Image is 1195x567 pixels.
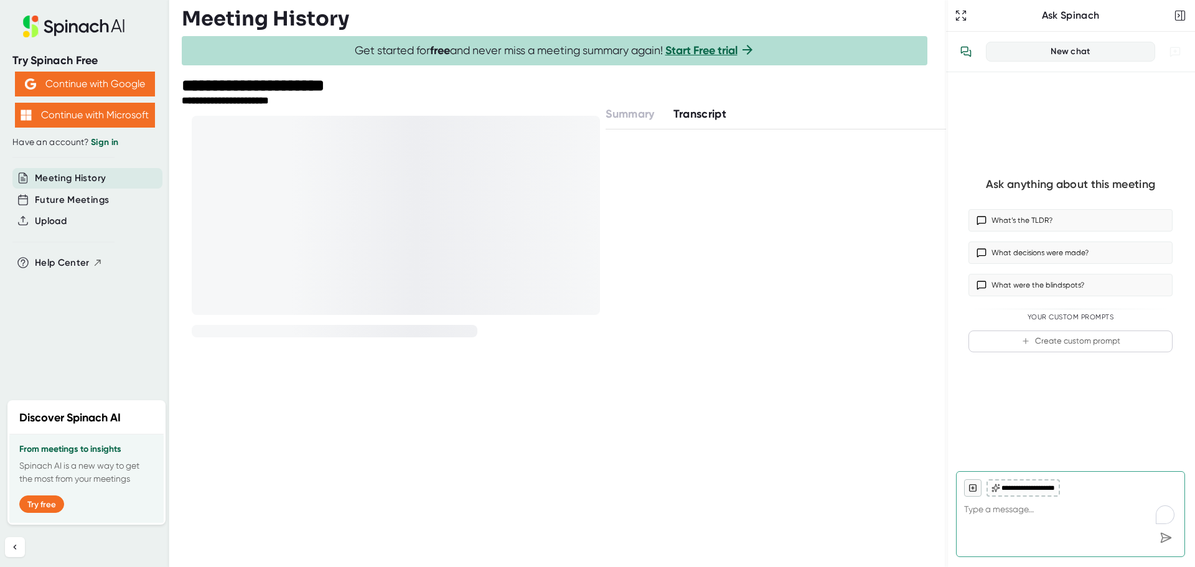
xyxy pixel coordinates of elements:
button: View conversation history [954,39,978,64]
h3: Meeting History [182,7,349,30]
h3: From meetings to insights [19,444,154,454]
button: Transcript [673,106,727,123]
div: New chat [994,46,1147,57]
span: Transcript [673,107,727,121]
span: Summary [606,107,654,121]
p: Spinach AI is a new way to get the most from your meetings [19,459,154,485]
b: free [430,44,450,57]
span: Help Center [35,256,90,270]
div: Ask Spinach [970,9,1171,22]
button: Continue with Microsoft [15,103,155,128]
button: Expand to Ask Spinach page [952,7,970,24]
textarea: To enrich screen reader interactions, please activate Accessibility in Grammarly extension settings [964,497,1177,527]
button: What decisions were made? [968,241,1173,264]
div: Send message [1155,527,1177,549]
button: Help Center [35,256,103,270]
button: Create custom prompt [968,330,1173,352]
button: Try free [19,495,64,513]
div: Your Custom Prompts [968,313,1173,322]
button: Meeting History [35,171,106,185]
a: Sign in [91,137,118,148]
div: Have an account? [12,137,157,148]
div: Ask anything about this meeting [986,177,1155,192]
button: Continue with Google [15,72,155,96]
button: What’s the TLDR? [968,209,1173,232]
div: Try Spinach Free [12,54,157,68]
h2: Discover Spinach AI [19,410,121,426]
button: Summary [606,106,654,123]
button: Upload [35,214,67,228]
button: Collapse sidebar [5,537,25,557]
button: What were the blindspots? [968,274,1173,296]
button: Close conversation sidebar [1171,7,1189,24]
img: Aehbyd4JwY73AAAAAElFTkSuQmCC [25,78,36,90]
span: Get started for and never miss a meeting summary again! [355,44,755,58]
a: Start Free trial [665,44,738,57]
button: Future Meetings [35,193,109,207]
